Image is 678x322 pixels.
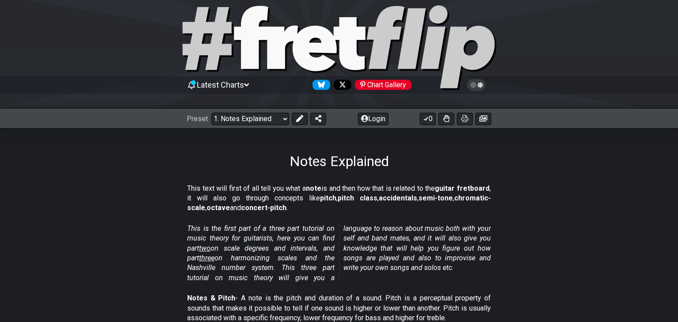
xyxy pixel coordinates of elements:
a: #fretflip at Pinterest [351,80,411,90]
div: Chart Gallery [355,80,411,90]
span: three [199,254,215,262]
button: Toggle Dexterity for all fretkits [438,113,454,125]
a: Follow #fretflip at Bluesky [309,80,330,90]
strong: pitch class [338,194,377,202]
strong: guitar fretboard [435,184,490,192]
span: Preset [187,115,208,123]
strong: accidentals [379,194,417,202]
span: Latest Charts [197,80,244,89]
button: Share Preset [310,113,326,125]
strong: concert-pitch [241,204,286,212]
em: This is the first part of a three part tutorial on music theory for guitarists, here you can find... [187,224,491,282]
a: Follow #fretflip at X [330,80,351,90]
strong: Notes & Pitch [187,294,235,302]
h1: Notes Explained [290,153,389,170]
p: This text will first of all tell you what a is and then how that is related to the , it will also... [187,184,491,213]
strong: pitch [320,194,336,202]
strong: note [306,184,321,192]
button: Create image [475,113,491,125]
button: Edit Preset [292,113,308,125]
span: two [199,244,211,252]
button: Print [457,113,473,125]
span: Toggle light / dark theme [471,81,482,89]
button: Login [358,113,388,125]
strong: semi-tone [418,194,453,202]
strong: octave [207,204,230,212]
select: Preset [211,113,289,125]
button: 0 [420,113,436,125]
